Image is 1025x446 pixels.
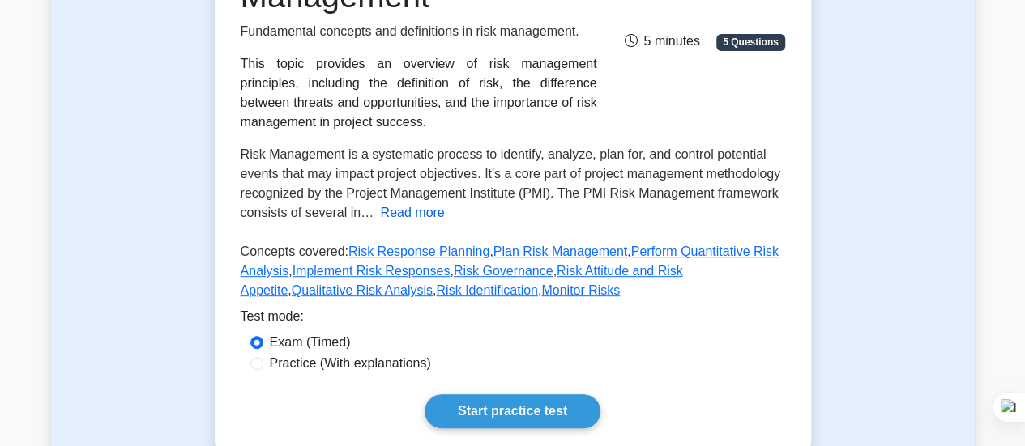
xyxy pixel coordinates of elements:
[454,264,553,278] a: Risk Governance
[270,354,431,373] label: Practice (With explanations)
[241,147,781,219] span: Risk Management is a systematic process to identify, analyze, plan for, and control potential eve...
[241,54,597,132] div: This topic provides an overview of risk management principles, including the definition of risk, ...
[241,242,785,307] p: Concepts covered: , , , , , , , ,
[292,283,433,297] a: Qualitative Risk Analysis
[241,22,597,41] p: Fundamental concepts and definitions in risk management.
[624,34,699,48] span: 5 minutes
[541,283,620,297] a: Monitor Risks
[348,244,489,258] a: Risk Response Planning
[293,264,451,278] a: Implement Risk Responses
[716,34,784,50] span: 5 Questions
[241,307,785,333] div: Test mode:
[493,244,627,258] a: Plan Risk Management
[380,203,444,223] button: Read more
[436,283,537,297] a: Risk Identification
[270,333,351,352] label: Exam (Timed)
[425,394,600,428] a: Start practice test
